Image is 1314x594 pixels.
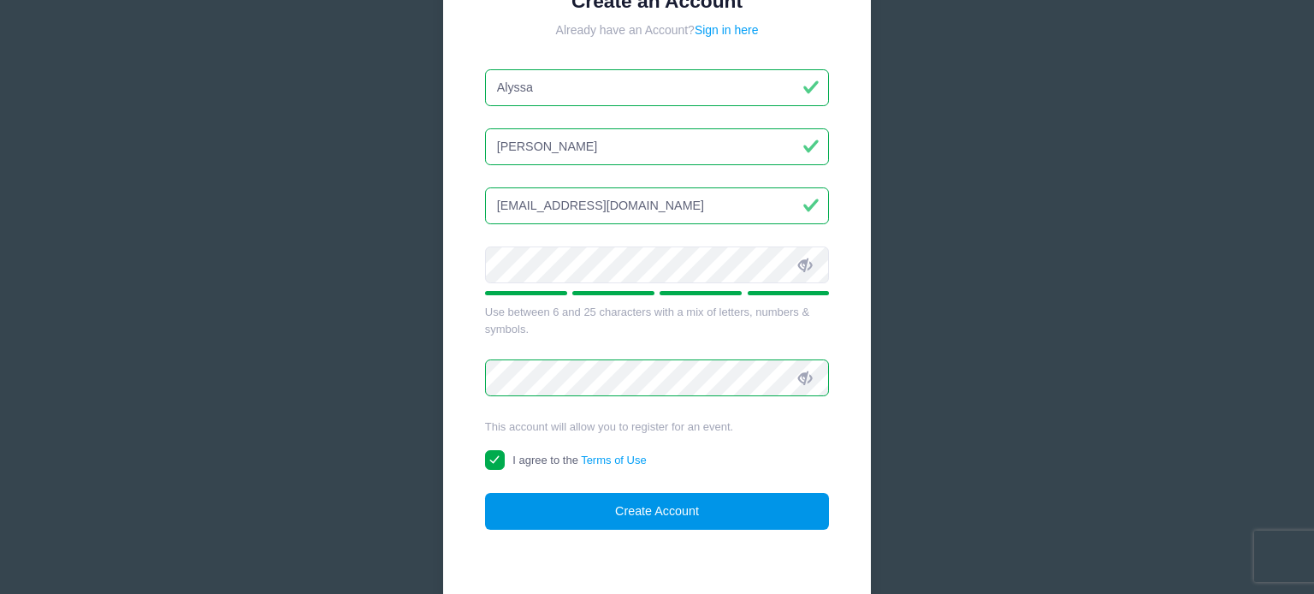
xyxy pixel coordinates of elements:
a: Sign in here [695,23,759,37]
input: I agree to theTerms of Use [485,450,505,470]
input: Last Name [485,128,830,165]
button: Create Account [485,493,830,530]
input: Email [485,187,830,224]
div: This account will allow you to register for an event. [485,419,830,436]
a: Terms of Use [581,454,647,466]
div: Already have an Account? [485,21,830,39]
input: First Name [485,69,830,106]
span: I agree to the [512,454,646,466]
div: Use between 6 and 25 characters with a mix of letters, numbers & symbols. [485,304,830,337]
